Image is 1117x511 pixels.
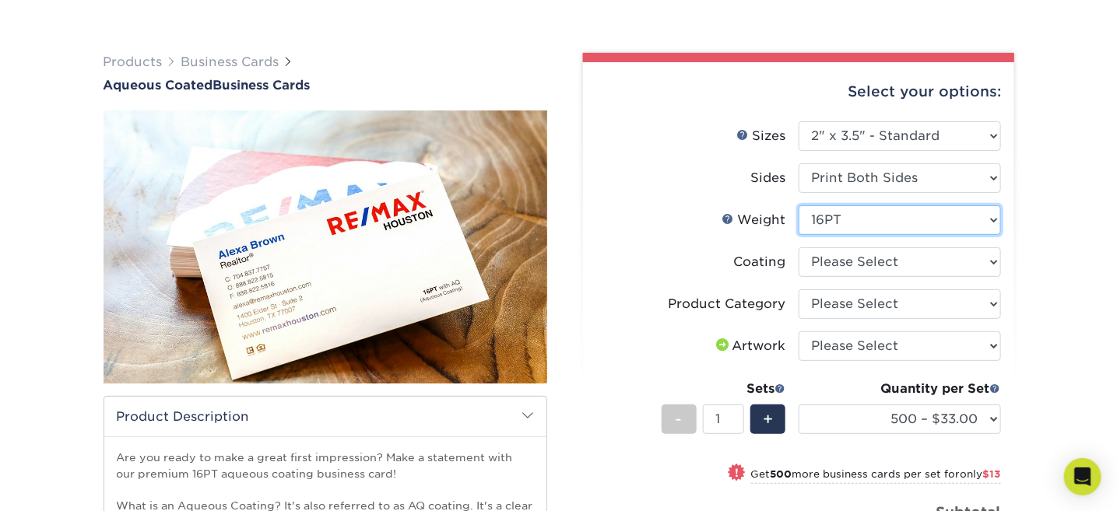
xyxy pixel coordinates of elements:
div: Sizes [737,127,786,145]
span: - [676,408,683,431]
div: Artwork [714,337,786,355]
span: + [763,408,773,431]
h1: Business Cards [104,78,547,93]
div: Quantity per Set [799,380,1001,398]
a: Business Cards [181,54,279,69]
div: Select your options: [595,62,1002,121]
div: Open Intercom Messenger [1064,458,1101,495]
div: Weight [722,211,786,229]
small: Get more business cards per set for [751,468,1001,484]
div: Product Category [669,295,786,313]
div: Sides [751,169,786,187]
span: $13 [983,468,1001,480]
span: Aqueous Coated [104,78,213,93]
a: Aqueous CoatedBusiness Cards [104,78,547,93]
span: ! [735,465,739,481]
img: Aqueous Coated 01 [104,26,547,469]
h2: Product Description [104,397,546,436]
a: Products [104,54,163,69]
div: Coating [734,253,786,271]
span: only [961,468,1001,480]
strong: 500 [771,468,792,480]
div: Sets [662,380,786,398]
